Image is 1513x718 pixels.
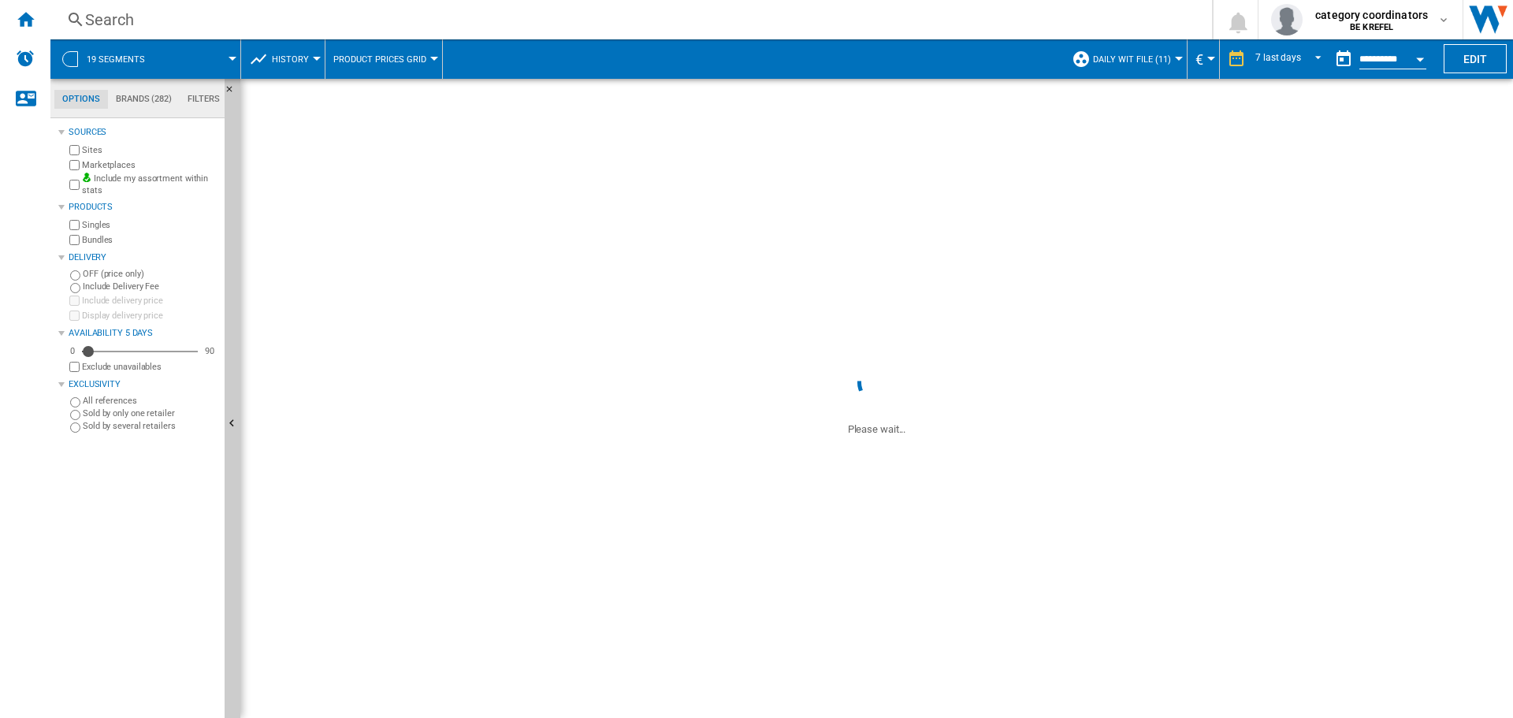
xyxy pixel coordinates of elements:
[69,220,80,230] input: Singles
[1350,22,1393,32] b: BE KREFEL
[87,39,161,79] button: 19 segments
[1271,4,1303,35] img: profile.jpg
[69,160,80,170] input: Marketplaces
[69,126,218,139] div: Sources
[83,268,218,280] label: OFF (price only)
[1315,7,1428,23] span: category coordinators
[82,234,218,246] label: Bundles
[70,397,80,407] input: All references
[82,310,218,322] label: Display delivery price
[1406,43,1434,71] button: Open calendar
[1195,51,1203,68] span: €
[69,378,218,391] div: Exclusivity
[1195,39,1211,79] button: €
[848,423,906,435] ng-transclude: Please wait...
[333,39,434,79] button: Product prices grid
[69,145,80,155] input: Sites
[70,422,80,433] input: Sold by several retailers
[82,173,91,182] img: mysite-bg-18x18.png
[82,219,218,231] label: Singles
[82,295,218,307] label: Include delivery price
[69,235,80,245] input: Bundles
[85,9,1171,31] div: Search
[69,327,218,340] div: Availability 5 Days
[54,90,108,109] md-tab-item: Options
[1255,52,1301,63] div: 7 last days
[1188,39,1220,79] md-menu: Currency
[272,39,317,79] button: History
[333,54,426,65] span: Product prices grid
[69,296,80,306] input: Include delivery price
[1093,39,1179,79] button: Daily WIT File (11)
[108,90,180,109] md-tab-item: Brands (282)
[1444,44,1507,73] button: Edit
[70,270,80,281] input: OFF (price only)
[82,173,218,197] label: Include my assortment within stats
[83,281,218,292] label: Include Delivery Fee
[83,420,218,432] label: Sold by several retailers
[82,159,218,171] label: Marketplaces
[70,410,80,420] input: Sold by only one retailer
[1072,39,1179,79] div: Daily WIT File (11)
[1254,47,1328,73] md-select: REPORTS.WIZARD.STEPS.REPORT.STEPS.REPORT_OPTIONS.PERIOD: 7 last days
[225,79,243,107] button: Hide
[69,175,80,195] input: Include my assortment within stats
[69,201,218,214] div: Products
[201,345,218,357] div: 90
[249,39,317,79] div: History
[16,49,35,68] img: alerts-logo.svg
[66,345,79,357] div: 0
[82,144,218,156] label: Sites
[1093,54,1171,65] span: Daily WIT File (11)
[82,344,198,359] md-slider: Availability
[180,90,228,109] md-tab-item: Filters
[83,395,218,407] label: All references
[1328,43,1359,75] button: md-calendar
[58,39,232,79] div: 19 segments
[87,54,145,65] span: 19 segments
[69,251,218,264] div: Delivery
[69,362,80,372] input: Display delivery price
[83,407,218,419] label: Sold by only one retailer
[82,361,218,373] label: Exclude unavailables
[70,283,80,293] input: Include Delivery Fee
[69,311,80,321] input: Display delivery price
[272,54,309,65] span: History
